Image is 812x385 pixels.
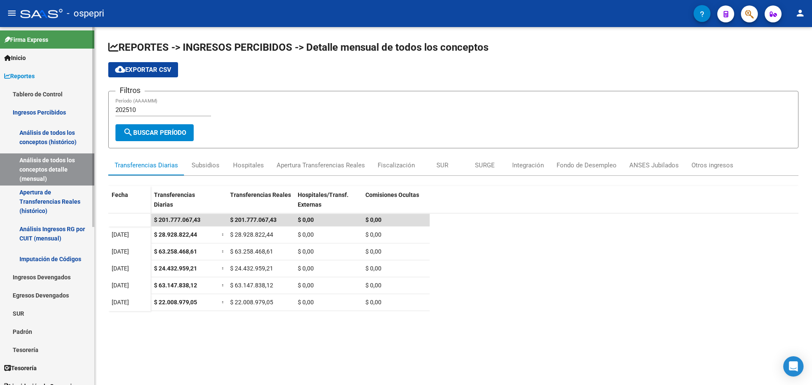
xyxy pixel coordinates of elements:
div: Fiscalización [378,161,415,170]
span: $ 28.928.822,44 [230,231,273,238]
div: SURGE [475,161,495,170]
span: $ 0,00 [365,265,381,272]
div: Otros ingresos [691,161,733,170]
span: [DATE] [112,265,129,272]
span: [DATE] [112,248,129,255]
span: = [222,248,225,255]
mat-icon: person [795,8,805,18]
span: = [222,282,225,289]
span: Exportar CSV [115,66,171,74]
span: Reportes [4,71,35,81]
span: - ospepri [67,4,104,23]
span: [DATE] [112,299,129,306]
span: Firma Express [4,35,48,44]
span: $ 0,00 [298,248,314,255]
button: Exportar CSV [108,62,178,77]
span: $ 28.928.822,44 [154,231,197,238]
h3: Filtros [115,85,145,96]
span: Fecha [112,191,128,198]
span: $ 0,00 [298,216,314,223]
span: Hospitales/Transf. Externas [298,191,348,208]
div: Fondo de Desempleo [557,161,617,170]
mat-icon: cloud_download [115,64,125,74]
span: $ 201.777.067,43 [154,216,200,223]
span: Inicio [4,53,26,63]
span: $ 0,00 [365,299,381,306]
div: Transferencias Diarias [115,161,178,170]
span: $ 22.008.979,05 [154,299,197,306]
button: Buscar Período [115,124,194,141]
span: REPORTES -> INGRESOS PERCIBIDOS -> Detalle mensual de todos los conceptos [108,41,488,53]
mat-icon: menu [7,8,17,18]
span: $ 0,00 [298,265,314,272]
span: $ 0,00 [298,299,314,306]
mat-icon: search [123,127,133,137]
span: $ 0,00 [365,282,381,289]
span: = [222,231,225,238]
span: $ 0,00 [298,282,314,289]
span: $ 201.777.067,43 [230,216,277,223]
div: Hospitales [233,161,264,170]
div: Apertura Transferencias Reales [277,161,365,170]
span: Tesorería [4,363,37,373]
span: $ 24.432.959,21 [154,265,197,272]
span: Transferencias Diarias [154,191,195,208]
span: Buscar Período [123,129,186,137]
datatable-header-cell: Transferencias Diarias [151,186,218,221]
span: = [222,299,225,306]
datatable-header-cell: Fecha [108,186,151,221]
span: [DATE] [112,231,129,238]
div: Open Intercom Messenger [783,356,804,377]
datatable-header-cell: Comisiones Ocultas [362,186,430,221]
div: ANSES Jubilados [629,161,679,170]
span: $ 63.258.468,61 [230,248,273,255]
datatable-header-cell: Transferencias Reales [227,186,294,221]
span: $ 0,00 [365,231,381,238]
span: $ 63.147.838,12 [154,282,197,289]
span: $ 63.147.838,12 [230,282,273,289]
div: SUR [436,161,448,170]
span: $ 63.258.468,61 [154,248,197,255]
span: Transferencias Reales [230,191,291,198]
span: Comisiones Ocultas [365,191,419,198]
span: = [222,265,225,272]
span: $ 24.432.959,21 [230,265,273,272]
datatable-header-cell: Hospitales/Transf. Externas [294,186,362,221]
span: $ 22.008.979,05 [230,299,273,306]
span: [DATE] [112,282,129,289]
span: $ 0,00 [298,231,314,238]
span: $ 0,00 [365,216,381,223]
div: Subsidios [192,161,219,170]
div: Integración [512,161,544,170]
span: $ 0,00 [365,248,381,255]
